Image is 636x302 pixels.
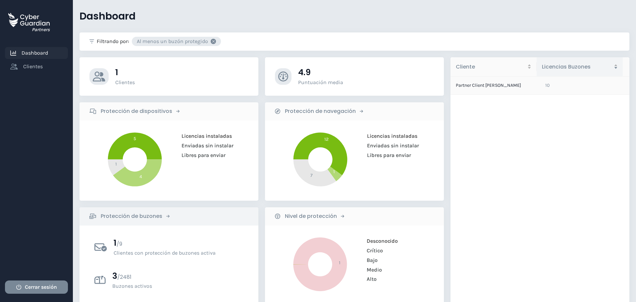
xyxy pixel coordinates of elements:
a: Dashboard [5,47,68,59]
th: Licencias Buzones [537,57,623,76]
span: Enviadas sin instalar [177,142,234,149]
h3: Partners [32,27,50,33]
h3: 3 [112,271,243,281]
button: Reset filter button [211,39,216,44]
span: Licencias instaladas [362,133,417,139]
b: Nivel de protección [285,212,337,220]
span: Al menos un buzón protegido [132,37,221,46]
b: Protección de dispositivos [101,107,172,115]
p: Clientes con protección de buzones activa [114,250,244,256]
b: Protección de navegación [285,107,356,115]
span: Bajo [362,257,378,263]
h3: 1 [114,238,244,248]
th: Cliente [450,57,537,76]
h3: 4.9 [298,67,434,77]
span: Licencias instaladas [177,133,232,139]
button: filter by active mailbox protection [89,235,248,259]
button: filter by mailbox licenses [89,269,248,292]
h3: 1 [115,67,249,77]
span: / 9 [117,240,122,248]
span: Desconocido [362,238,398,244]
span: Enviadas sin instalar [362,142,419,149]
button: Cerrar sesión [5,280,68,294]
h3: Dashboard [79,10,629,23]
p: Clientes [115,79,249,86]
span: Licencias Buzones [542,63,612,71]
span: Clientes [23,63,43,71]
span: 10 [545,82,550,88]
p: Buzones activos [112,283,243,289]
span: Libres para enviar [362,152,411,158]
span: Cliente [456,63,526,71]
span: Cerrar sesión [25,283,57,291]
span: Alto [362,276,377,282]
span: Libres para enviar [177,152,226,158]
a: Clientes [5,61,68,73]
a: Partners [8,8,50,34]
span: Dashboard [22,49,48,57]
span: Filtrando por: [97,37,129,45]
span: Crítico [362,247,383,254]
span: / 2481 [117,273,132,281]
span: Medio [362,267,382,273]
b: Protección de buzones [101,212,162,220]
td: Partner Client [PERSON_NAME] [450,76,540,95]
p: Puntuación media [298,79,434,86]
